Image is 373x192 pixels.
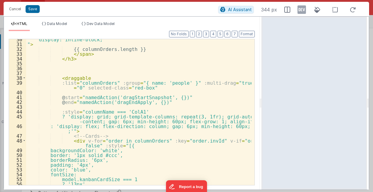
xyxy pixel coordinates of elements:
div: 32 [9,46,26,51]
div: 42 [9,99,26,104]
div: 54 [9,172,26,177]
div: 35 [9,61,26,66]
div: 47 [9,133,26,138]
span: AI Assistant [228,7,252,12]
button: 6 [224,31,230,37]
button: 2 [196,31,202,37]
button: 7 [232,31,238,37]
div: 43 [9,104,26,109]
span: Dev Data Model [87,21,115,26]
button: Format [239,31,255,37]
div: 40 [9,90,26,95]
div: 34 [9,56,26,61]
div: 45 [9,114,26,124]
button: Cancel [6,5,24,13]
div: 52 [9,162,26,167]
div: 56 [9,181,26,186]
button: 5 [217,31,223,37]
div: 39 [9,80,26,90]
span: Data Model [47,21,67,26]
span: 344 px [261,6,277,13]
button: 4 [210,31,216,37]
button: No Folds [169,31,189,37]
div: 46 [9,124,26,133]
div: 30 [9,37,26,42]
div: 38 [9,75,26,80]
div: 33 [9,51,26,56]
div: 49 [9,148,26,153]
div: 37 [9,71,26,75]
div: 41 [9,95,26,99]
button: Save [26,5,40,13]
div: 51 [9,157,26,162]
div: 44 [9,109,26,114]
div: 53 [9,167,26,172]
div: 36 [9,66,26,71]
div: 55 [9,177,26,181]
button: 1 [190,31,195,37]
button: 3 [203,31,209,37]
span: HTML [17,21,27,26]
button: AI Assistant [218,6,254,14]
div: 48 [9,138,26,148]
div: 31 [9,42,26,46]
div: 50 [9,153,26,157]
